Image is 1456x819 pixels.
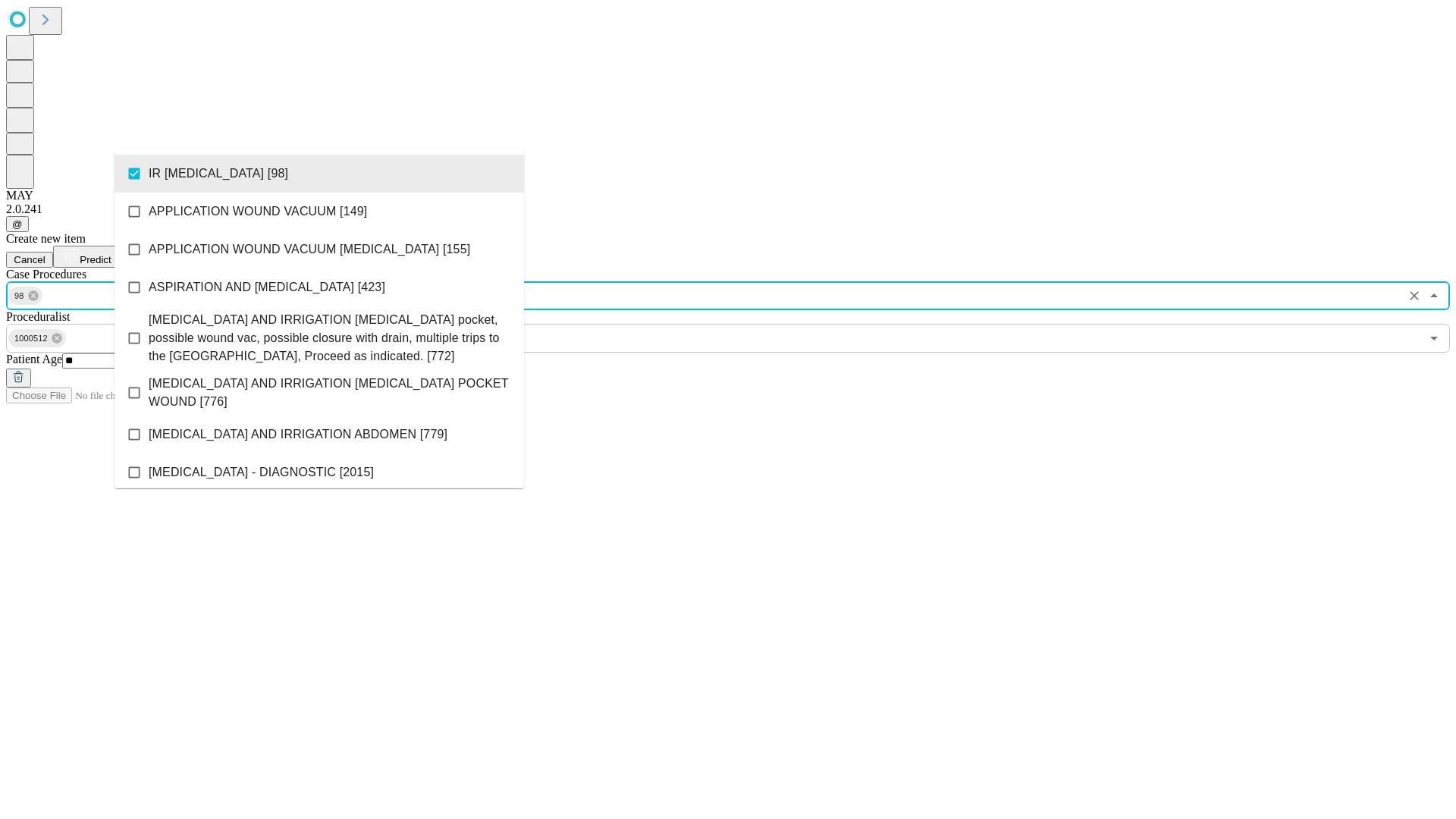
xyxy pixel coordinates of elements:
[6,252,53,268] button: Cancel
[1404,285,1425,306] button: Clear
[1423,328,1445,349] button: Open
[6,268,86,281] span: Scheduled Procedure
[149,202,367,221] span: APPLICATION WOUND VACUUM [149]
[8,287,42,305] div: 98
[149,311,512,366] span: [MEDICAL_DATA] AND IRRIGATION [MEDICAL_DATA] pocket, possible wound vac, possible closure with dr...
[6,232,86,245] span: Create new item
[6,310,70,323] span: Proceduralist
[149,425,447,444] span: [MEDICAL_DATA] AND IRRIGATION ABDOMEN [779]
[149,240,470,259] span: APPLICATION WOUND VACUUM [MEDICAL_DATA] [155]
[53,246,123,268] button: Predict
[6,353,62,366] span: Patient Age
[8,329,66,347] div: 1000512
[149,463,374,482] span: [MEDICAL_DATA] - DIAGNOSTIC [2015]
[149,165,288,183] span: IR [MEDICAL_DATA] [98]
[1423,285,1445,306] button: Close
[8,330,54,347] span: 1000512
[14,254,45,265] span: Cancel
[6,202,1450,216] div: 2.0.241
[6,189,1450,202] div: MAY
[80,254,111,265] span: Predict
[149,375,512,411] span: [MEDICAL_DATA] AND IRRIGATION [MEDICAL_DATA] POCKET WOUND [776]
[6,216,29,232] button: @
[8,287,30,305] span: 98
[149,278,385,297] span: ASPIRATION AND [MEDICAL_DATA] [423]
[12,218,23,230] span: @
